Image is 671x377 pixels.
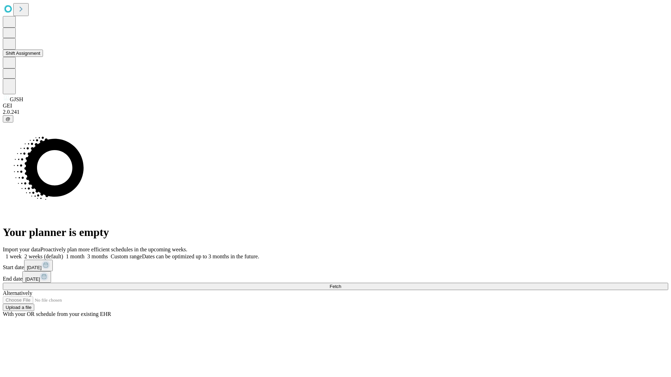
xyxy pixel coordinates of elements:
[6,253,22,259] span: 1 week
[3,304,34,311] button: Upload a file
[3,226,668,239] h1: Your planner is empty
[3,290,32,296] span: Alternatively
[3,103,668,109] div: GEI
[24,253,63,259] span: 2 weeks (default)
[330,284,341,289] span: Fetch
[41,246,187,252] span: Proactively plan more efficient schedules in the upcoming weeks.
[22,271,51,283] button: [DATE]
[66,253,85,259] span: 1 month
[3,50,43,57] button: Shift Assignment
[111,253,142,259] span: Custom range
[10,96,23,102] span: GJSH
[3,271,668,283] div: End date
[3,260,668,271] div: Start date
[24,260,53,271] button: [DATE]
[27,265,42,270] span: [DATE]
[3,109,668,115] div: 2.0.241
[3,311,111,317] span: With your OR schedule from your existing EHR
[87,253,108,259] span: 3 months
[3,283,668,290] button: Fetch
[3,246,41,252] span: Import your data
[3,115,13,123] button: @
[6,116,10,121] span: @
[142,253,259,259] span: Dates can be optimized up to 3 months in the future.
[25,276,40,282] span: [DATE]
